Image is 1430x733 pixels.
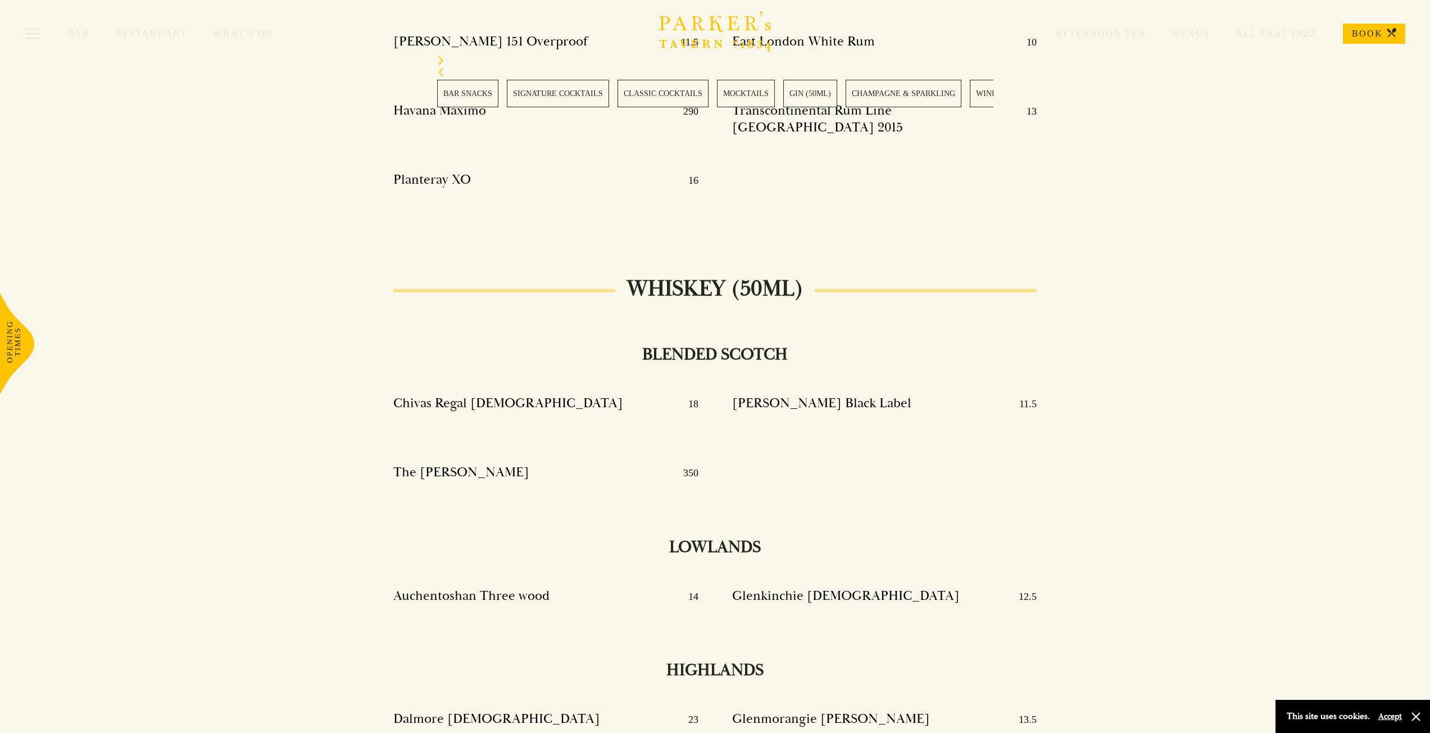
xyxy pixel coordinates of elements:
[677,588,698,605] p: 14
[677,711,698,729] p: 23
[1007,711,1037,729] p: 13.5
[655,660,775,680] h2: HIGHLANDS
[717,80,775,107] a: 4 / 28
[970,80,1007,107] a: 7 / 28
[1287,708,1370,725] p: This site uses cookies.
[437,68,993,80] div: Previous slide
[393,171,471,189] h4: Planteray XO
[393,588,550,605] h4: Auchentoshan Three wood
[507,80,609,107] a: 2 / 28
[618,80,709,107] a: 3 / 28
[393,395,623,413] h4: Chivas Regal [DEMOGRAPHIC_DATA]
[677,395,698,413] p: 18
[1378,711,1402,722] button: Accept
[732,588,960,605] h4: Glenkinchie [DEMOGRAPHIC_DATA]
[732,711,930,729] h4: Glenmorangie [PERSON_NAME]
[732,395,911,413] h4: [PERSON_NAME] Black Label
[658,537,772,557] h2: LOWLANDS
[1008,395,1037,413] p: 11.5
[1410,711,1422,722] button: Close and accept
[846,80,961,107] a: 6 / 28
[783,80,837,107] a: 5 / 28
[631,344,799,365] h2: BLENDED SCOTCH
[672,464,698,482] p: 350
[393,464,529,482] h4: The [PERSON_NAME]
[437,80,498,107] a: 1 / 28
[1007,588,1037,605] p: 12.5
[615,275,815,302] h2: WHISKEY (50ml)
[677,171,698,189] p: 16
[393,711,600,729] h4: Dalmore [DEMOGRAPHIC_DATA]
